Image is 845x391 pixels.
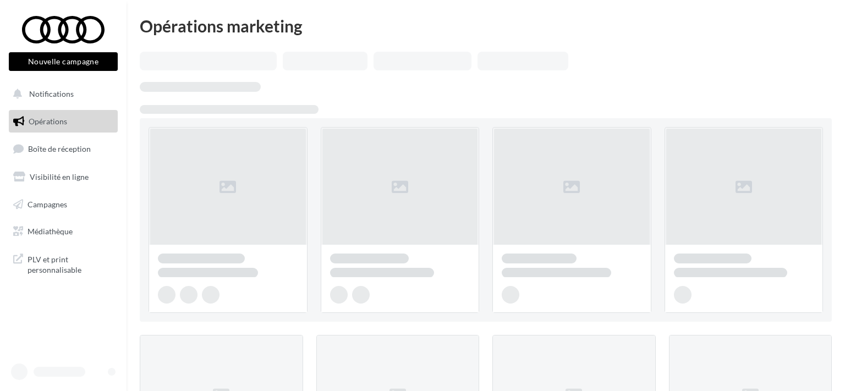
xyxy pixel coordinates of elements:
a: Boîte de réception [7,137,120,161]
a: Campagnes [7,193,120,216]
span: Campagnes [28,199,67,208]
a: Opérations [7,110,120,133]
span: Médiathèque [28,227,73,236]
button: Notifications [7,82,116,106]
a: Visibilité en ligne [7,166,120,189]
span: PLV et print personnalisable [28,252,113,276]
span: Visibilité en ligne [30,172,89,181]
button: Nouvelle campagne [9,52,118,71]
span: Boîte de réception [28,144,91,153]
a: PLV et print personnalisable [7,247,120,280]
a: Médiathèque [7,220,120,243]
div: Opérations marketing [140,18,832,34]
span: Notifications [29,89,74,98]
span: Opérations [29,117,67,126]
